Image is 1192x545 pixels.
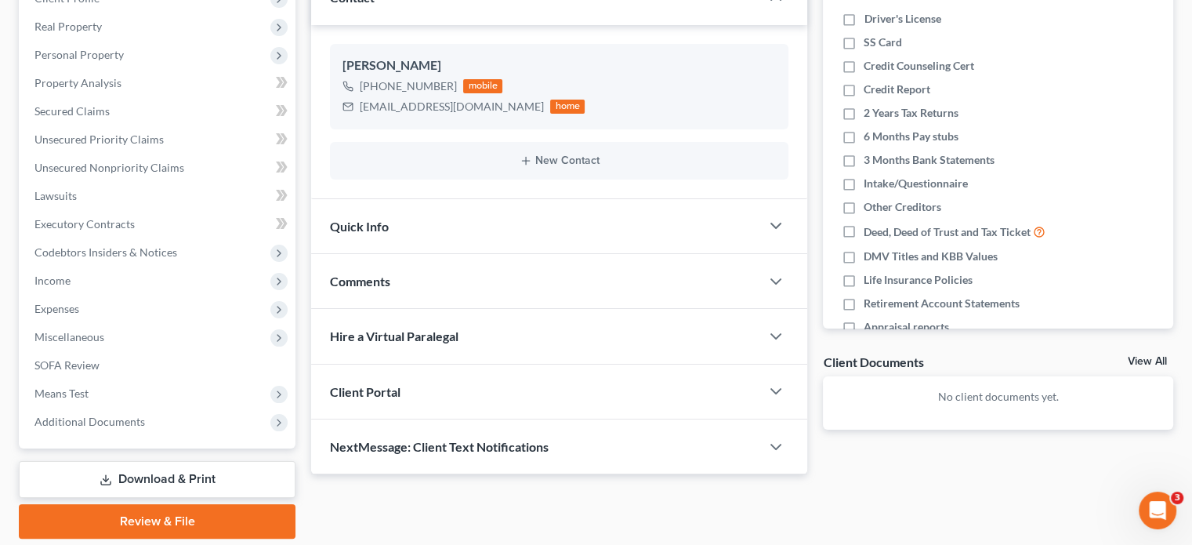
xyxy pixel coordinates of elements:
[34,274,71,287] span: Income
[330,439,549,454] span: NextMessage: Client Text Notifications
[1128,356,1167,367] a: View All
[330,384,400,399] span: Client Portal
[864,296,1020,311] span: Retirement Account Statements
[864,35,902,50] span: SS Card
[34,104,110,118] span: Secured Claims
[330,329,458,343] span: Hire a Virtual Paralegal
[22,351,295,380] a: SOFA Review
[22,69,295,97] a: Property Analysis
[1139,492,1176,529] iframe: Intercom live chat
[463,79,502,93] div: mobile
[330,274,390,289] span: Comments
[864,249,998,264] span: DMV Titles and KBB Values
[34,358,100,372] span: SOFA Review
[835,389,1161,405] p: No client documents yet.
[550,100,585,114] div: home
[864,82,930,97] span: Credit Report
[864,224,1031,240] span: Deed, Deed of Trust and Tax Ticket
[360,99,544,114] div: [EMAIL_ADDRESS][DOMAIN_NAME]
[34,330,104,343] span: Miscellaneous
[34,161,184,174] span: Unsecured Nonpriority Claims
[34,133,164,146] span: Unsecured Priority Claims
[22,125,295,154] a: Unsecured Priority Claims
[864,272,973,288] span: Life Insurance Policies
[330,219,389,234] span: Quick Info
[34,217,135,231] span: Executory Contracts
[864,152,995,168] span: 3 Months Bank Statements
[1171,492,1183,504] span: 3
[22,182,295,210] a: Lawsuits
[19,461,295,498] a: Download & Print
[342,56,776,75] div: [PERSON_NAME]
[864,199,941,215] span: Other Creditors
[34,302,79,315] span: Expenses
[864,129,958,144] span: 6 Months Pay stubs
[34,20,102,33] span: Real Property
[342,154,776,167] button: New Contact
[34,387,89,400] span: Means Test
[823,354,923,370] div: Client Documents
[34,245,177,259] span: Codebtors Insiders & Notices
[22,97,295,125] a: Secured Claims
[22,210,295,238] a: Executory Contracts
[34,48,124,61] span: Personal Property
[34,76,121,89] span: Property Analysis
[864,58,974,74] span: Credit Counseling Cert
[19,504,295,539] a: Review & File
[22,154,295,182] a: Unsecured Nonpriority Claims
[34,189,77,202] span: Lawsuits
[864,319,949,335] span: Appraisal reports
[864,105,958,121] span: 2 Years Tax Returns
[864,11,940,27] span: Driver's License
[864,176,968,191] span: Intake/Questionnaire
[360,78,457,94] div: [PHONE_NUMBER]
[34,415,145,428] span: Additional Documents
